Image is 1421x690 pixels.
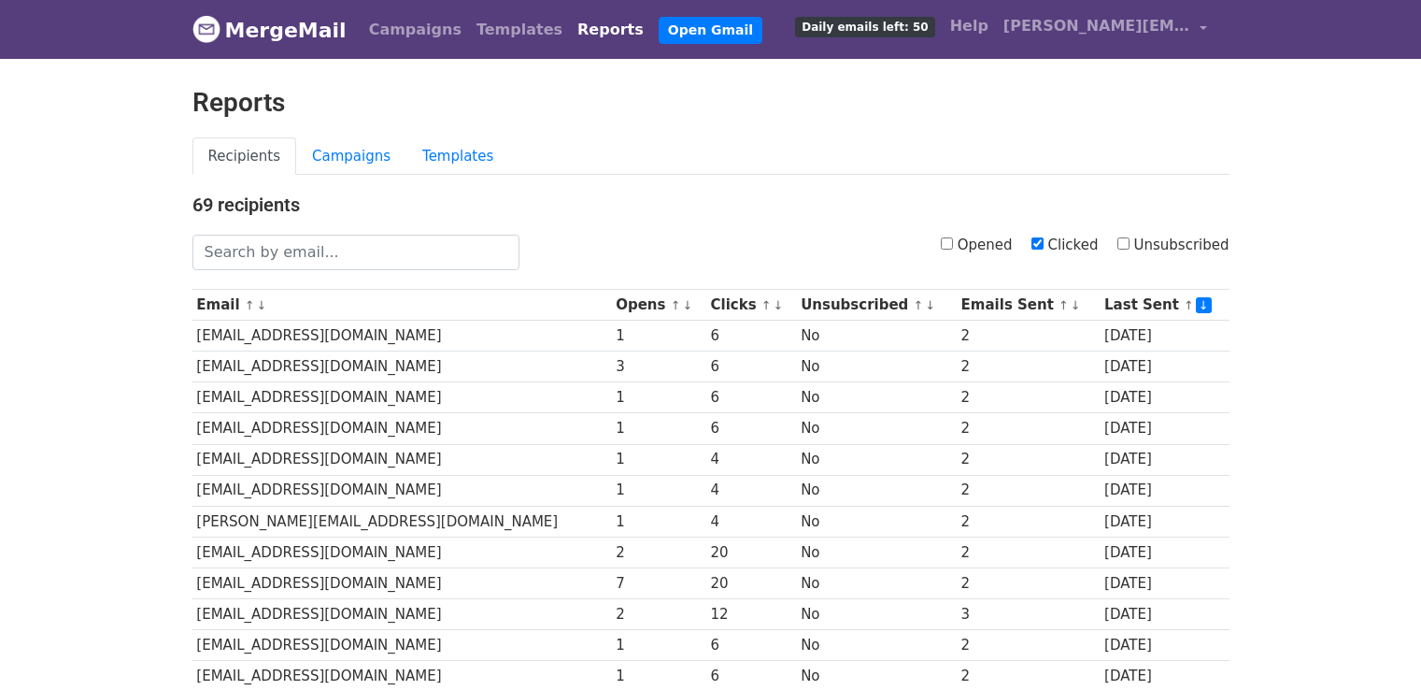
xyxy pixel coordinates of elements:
td: 2 [957,630,1100,661]
a: ↑ [1059,298,1069,312]
a: ↑ [761,298,772,312]
input: Opened [941,237,953,250]
td: [EMAIL_ADDRESS][DOMAIN_NAME] [192,321,612,352]
a: Campaigns [362,11,469,49]
td: 6 [706,352,797,382]
a: Templates [469,11,570,49]
td: [EMAIL_ADDRESS][DOMAIN_NAME] [192,537,612,568]
td: No [796,537,956,568]
td: 4 [706,475,797,506]
td: [DATE] [1100,630,1229,661]
a: Open Gmail [659,17,762,44]
a: [PERSON_NAME][EMAIL_ADDRESS][DOMAIN_NAME] [996,7,1215,51]
td: [EMAIL_ADDRESS][DOMAIN_NAME] [192,599,612,630]
a: ↓ [774,298,784,312]
td: 6 [706,321,797,352]
td: 6 [706,382,797,413]
label: Unsubscribed [1117,235,1229,256]
td: 12 [706,599,797,630]
td: 6 [706,413,797,444]
td: 2 [957,444,1100,475]
th: Last Sent [1100,290,1229,321]
td: 4 [706,506,797,537]
a: Help [943,7,996,45]
td: [DATE] [1100,506,1229,537]
td: [EMAIL_ADDRESS][DOMAIN_NAME] [192,568,612,598]
a: ↑ [671,298,681,312]
td: No [796,352,956,382]
td: 2 [957,568,1100,598]
td: 1 [611,506,705,537]
td: [EMAIL_ADDRESS][DOMAIN_NAME] [192,444,612,475]
td: 6 [706,630,797,661]
img: MergeMail logo [192,15,220,43]
td: 2 [957,352,1100,382]
a: MergeMail [192,10,347,50]
th: Email [192,290,612,321]
td: 4 [706,444,797,475]
td: 2 [611,537,705,568]
td: 1 [611,444,705,475]
td: [EMAIL_ADDRESS][DOMAIN_NAME] [192,475,612,506]
h4: 69 recipients [192,194,1229,216]
td: 20 [706,537,797,568]
td: [DATE] [1100,382,1229,413]
label: Clicked [1031,235,1099,256]
a: Daily emails left: 50 [788,7,942,45]
input: Search by email... [192,235,519,270]
td: 1 [611,321,705,352]
td: [DATE] [1100,475,1229,506]
a: ↑ [914,298,924,312]
td: 7 [611,568,705,598]
a: Campaigns [296,137,406,176]
td: [DATE] [1100,537,1229,568]
td: 1 [611,630,705,661]
td: [DATE] [1100,444,1229,475]
td: No [796,321,956,352]
input: Clicked [1031,237,1044,250]
td: [DATE] [1100,352,1229,382]
td: [PERSON_NAME][EMAIL_ADDRESS][DOMAIN_NAME] [192,506,612,537]
td: 2 [611,599,705,630]
a: ↑ [1184,298,1194,312]
a: ↑ [245,298,255,312]
td: 1 [611,475,705,506]
th: Unsubscribed [796,290,956,321]
td: 1 [611,413,705,444]
span: Daily emails left: 50 [795,17,934,37]
label: Opened [941,235,1013,256]
td: 2 [957,475,1100,506]
td: [DATE] [1100,413,1229,444]
td: [DATE] [1100,321,1229,352]
a: ↓ [925,298,935,312]
td: 2 [957,413,1100,444]
a: Reports [570,11,651,49]
td: [DATE] [1100,599,1229,630]
span: [PERSON_NAME][EMAIL_ADDRESS][DOMAIN_NAME] [1003,15,1190,37]
th: Clicks [706,290,797,321]
a: ↓ [1196,297,1212,313]
td: 2 [957,321,1100,352]
td: No [796,475,956,506]
td: No [796,413,956,444]
td: [EMAIL_ADDRESS][DOMAIN_NAME] [192,352,612,382]
td: No [796,599,956,630]
td: 20 [706,568,797,598]
th: Opens [611,290,705,321]
a: Templates [406,137,509,176]
td: 3 [957,599,1100,630]
td: 2 [957,506,1100,537]
td: 2 [957,382,1100,413]
td: No [796,506,956,537]
a: ↓ [257,298,267,312]
td: [EMAIL_ADDRESS][DOMAIN_NAME] [192,630,612,661]
th: Emails Sent [957,290,1100,321]
td: 1 [611,382,705,413]
a: ↓ [682,298,692,312]
input: Unsubscribed [1117,237,1130,250]
td: No [796,444,956,475]
td: No [796,568,956,598]
td: [DATE] [1100,568,1229,598]
td: [EMAIL_ADDRESS][DOMAIN_NAME] [192,382,612,413]
td: 3 [611,352,705,382]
